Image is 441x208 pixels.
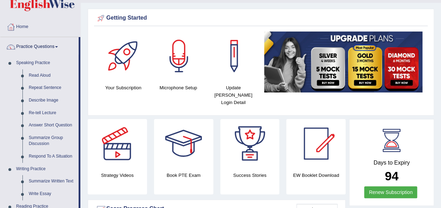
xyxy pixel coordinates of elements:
img: small5.jpg [264,32,422,92]
a: Writing Practice [13,163,79,175]
b: 94 [385,169,399,183]
a: Describe Image [26,94,79,107]
h4: Days to Expiry [357,160,426,166]
a: Answer Short Question [26,119,79,132]
a: Summarize Group Discussion [26,132,79,150]
a: Home [0,17,80,35]
div: Getting Started [96,13,426,23]
a: Practice Questions [0,37,79,55]
h4: Microphone Setup [154,84,202,91]
a: Repeat Sentence [26,82,79,94]
a: Renew Subscription [364,186,417,198]
a: Write Essay [26,188,79,200]
h4: Update [PERSON_NAME] Login Detail [209,84,258,106]
h4: Strategy Videos [88,172,147,179]
a: Summarize Written Text [26,175,79,188]
h4: Success Stories [220,172,280,179]
a: Respond To A Situation [26,150,79,163]
a: Re-tell Lecture [26,107,79,119]
h4: Book PTE Exam [154,172,213,179]
a: Speaking Practice [13,57,79,69]
h4: EW Booklet Download [286,172,346,179]
a: Read Aloud [26,69,79,82]
h4: Your Subscription [99,84,147,91]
